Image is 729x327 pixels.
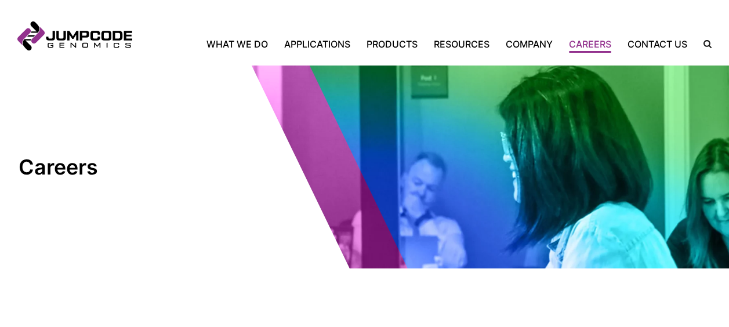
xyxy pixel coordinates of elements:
label: Search the site. [695,40,712,48]
a: Applications [276,37,358,51]
a: Resources [426,37,498,51]
a: What We Do [206,37,276,51]
nav: Primary Navigation [132,37,695,51]
a: Contact Us [619,37,695,51]
a: Products [358,37,426,51]
a: Company [498,37,561,51]
h1: Careers [19,154,213,180]
a: Careers [561,37,619,51]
